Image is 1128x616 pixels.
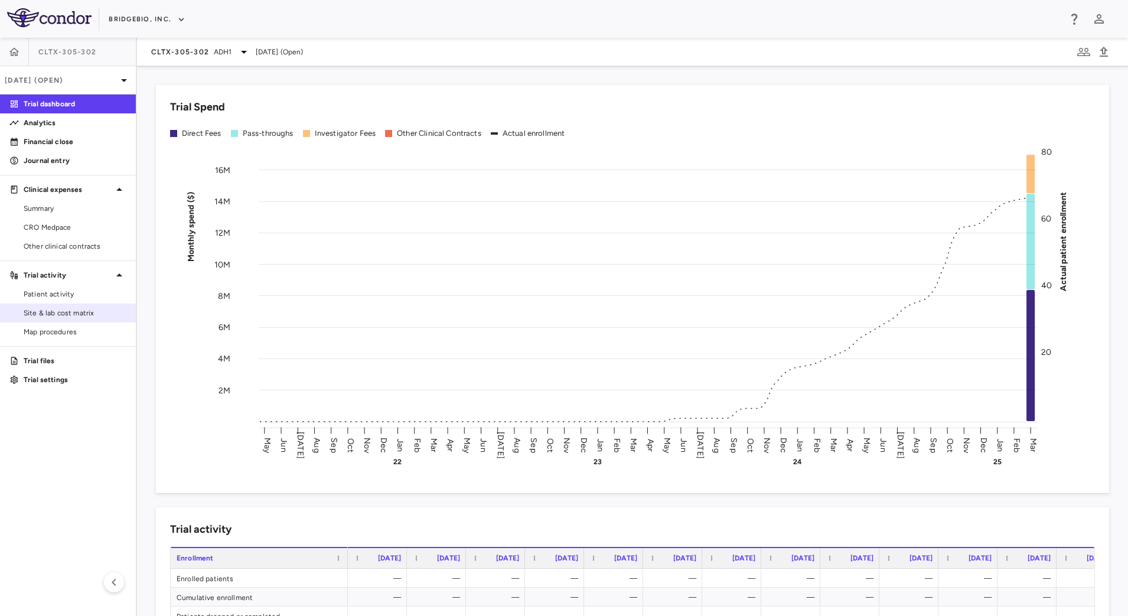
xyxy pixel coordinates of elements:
[732,554,755,562] span: [DATE]
[24,203,126,214] span: Summary
[171,588,348,606] div: Cumulative enrollment
[662,437,672,453] text: May
[7,8,92,27] img: logo-full-SnFGN8VE.png
[445,438,455,451] text: Apr
[1008,588,1051,607] div: —
[890,588,933,607] div: —
[778,437,788,452] text: Dec
[979,437,989,452] text: Dec
[695,432,705,459] text: [DATE]
[24,241,126,252] span: Other clinical contracts
[812,438,822,452] text: Feb
[214,47,232,57] span: ADH1
[151,47,209,57] span: CLTX-305-302
[529,438,539,452] text: Sep
[219,322,230,333] tspan: 6M
[969,554,992,562] span: [DATE]
[358,569,401,588] div: —
[462,437,472,453] text: May
[503,128,565,139] div: Actual enrollment
[24,99,126,109] p: Trial dashboard
[772,569,814,588] div: —
[393,458,402,466] text: 22
[949,588,992,607] div: —
[262,437,272,453] text: May
[961,437,971,453] text: Nov
[24,222,126,233] span: CRO Medpace
[295,432,305,459] text: [DATE]
[24,136,126,147] p: Financial close
[745,438,755,452] text: Oct
[215,165,230,175] tspan: 16M
[429,438,439,452] text: Mar
[795,438,805,451] text: Jan
[555,554,578,562] span: [DATE]
[1058,191,1068,291] tspan: Actual patient enrollment
[395,438,405,451] text: Jan
[170,522,232,537] h6: Trial activity
[478,438,488,452] text: Jun
[831,588,873,607] div: —
[186,191,196,262] tspan: Monthly spend ($)
[24,327,126,337] span: Map procedures
[256,47,304,57] span: [DATE] (Open)
[679,438,689,452] text: Jun
[928,438,938,452] text: Sep
[772,588,814,607] div: —
[214,259,230,269] tspan: 10M
[729,438,739,452] text: Sep
[1041,147,1052,157] tspan: 80
[890,569,933,588] div: —
[437,554,460,562] span: [DATE]
[1087,554,1110,562] span: [DATE]
[995,438,1005,451] text: Jan
[595,438,605,451] text: Jan
[628,438,638,452] text: Mar
[829,438,839,452] text: Mar
[24,289,126,299] span: Patient activity
[496,554,519,562] span: [DATE]
[536,588,578,607] div: —
[712,438,722,452] text: Aug
[358,588,401,607] div: —
[536,569,578,588] div: —
[279,438,289,452] text: Jun
[595,588,637,607] div: —
[862,437,872,453] text: May
[329,438,339,452] text: Sep
[673,554,696,562] span: [DATE]
[219,385,230,395] tspan: 2M
[315,128,376,139] div: Investigator Fees
[24,356,126,366] p: Trial files
[215,228,230,238] tspan: 12M
[1041,214,1051,224] tspan: 60
[845,438,855,451] text: Apr
[24,155,126,166] p: Journal entry
[171,569,348,587] div: Enrolled patients
[243,128,294,139] div: Pass-throughs
[418,569,460,588] div: —
[791,554,814,562] span: [DATE]
[177,554,214,562] span: Enrollment
[345,438,356,452] text: Oct
[595,569,637,588] div: —
[949,569,992,588] div: —
[831,569,873,588] div: —
[645,438,656,451] text: Apr
[170,99,225,115] h6: Trial Spend
[218,354,230,364] tspan: 4M
[793,458,802,466] text: 24
[654,569,696,588] div: —
[362,437,372,453] text: Nov
[182,128,221,139] div: Direct Fees
[562,437,572,453] text: Nov
[495,432,506,459] text: [DATE]
[477,588,519,607] div: —
[545,438,555,452] text: Oct
[24,270,112,281] p: Trial activity
[614,554,637,562] span: [DATE]
[993,458,1002,466] text: 25
[1041,347,1051,357] tspan: 20
[24,374,126,385] p: Trial settings
[612,438,622,452] text: Feb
